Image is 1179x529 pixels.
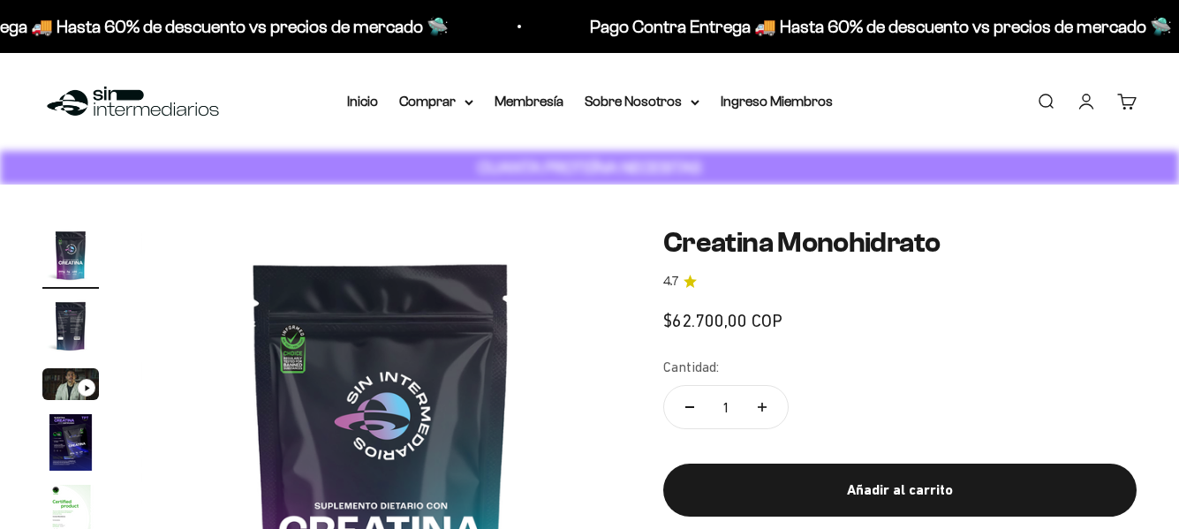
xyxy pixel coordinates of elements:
span: 4.7 [663,272,678,291]
summary: Sobre Nosotros [585,90,699,113]
strong: CUANTA PROTEÍNA NECESITAS [478,158,701,177]
button: Ir al artículo 1 [42,227,99,289]
a: Ingreso Miembros [721,94,833,109]
label: Cantidad: [663,356,719,379]
sale-price: $62.700,00 COP [663,306,782,335]
button: Añadir al carrito [663,464,1137,517]
button: Reducir cantidad [664,386,715,428]
p: Pago Contra Entrega 🚚 Hasta 60% de descuento vs precios de mercado 🛸 [538,12,1120,41]
button: Ir al artículo 2 [42,298,99,359]
summary: Comprar [399,90,473,113]
img: Creatina Monohidrato [42,298,99,354]
button: Ir al artículo 4 [42,414,99,476]
a: 4.74.7 de 5.0 estrellas [663,272,1137,291]
a: Inicio [347,94,378,109]
a: Membresía [495,94,563,109]
img: Creatina Monohidrato [42,414,99,471]
img: Creatina Monohidrato [42,227,99,283]
h1: Creatina Monohidrato [663,227,1137,258]
button: Ir al artículo 3 [42,368,99,405]
button: Aumentar cantidad [737,386,788,428]
div: Añadir al carrito [699,479,1101,502]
